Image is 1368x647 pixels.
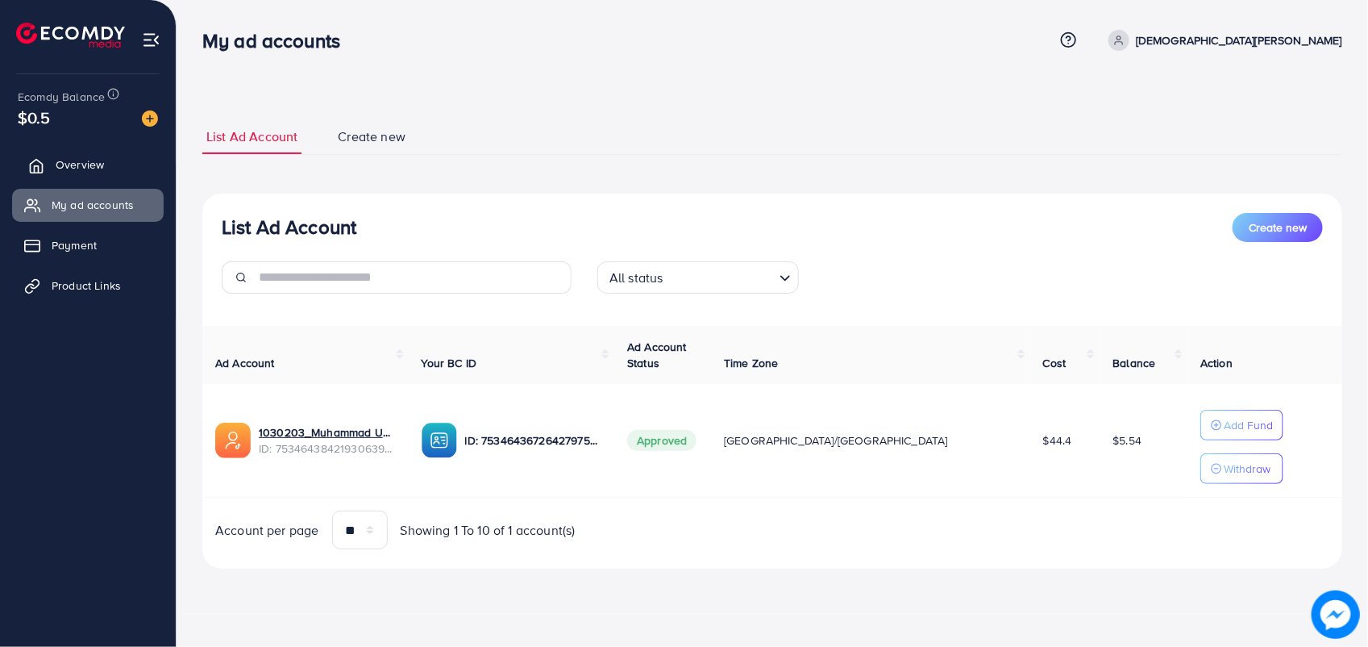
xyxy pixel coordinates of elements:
[202,29,353,52] h3: My ad accounts
[1112,355,1155,371] span: Balance
[222,215,356,239] h3: List Ad Account
[1112,432,1141,449] span: $5.54
[142,111,158,127] img: image
[668,263,773,290] input: Search for option
[1200,453,1283,484] button: Withdraw
[465,431,602,450] p: ID: 7534643672642797586
[1043,355,1067,371] span: Cost
[12,269,164,302] a: Product Links
[1200,355,1233,371] span: Action
[422,355,477,371] span: Your BC ID
[1249,219,1307,236] span: Create new
[1136,31,1342,50] p: [DEMOGRAPHIC_DATA][PERSON_NAME]
[401,521,576,540] span: Showing 1 To 10 of 1 account(s)
[259,440,396,457] span: ID: 7534643842193063943
[1233,213,1323,242] button: Create new
[52,278,121,294] span: Product Links
[627,430,696,451] span: Approved
[1224,459,1270,478] p: Withdraw
[1043,432,1072,449] span: $44.4
[1224,415,1273,435] p: Add Fund
[724,355,778,371] span: Time Zone
[1312,591,1360,639] img: image
[12,229,164,261] a: Payment
[215,423,251,458] img: ic-ads-acc.e4c84228.svg
[1200,410,1283,440] button: Add Fund
[56,157,104,173] span: Overview
[142,31,160,49] img: menu
[18,106,51,129] span: $0.5
[597,261,799,294] div: Search for option
[12,189,164,221] a: My ad accounts
[52,237,97,253] span: Payment
[12,148,164,181] a: Overview
[52,197,134,213] span: My ad accounts
[259,424,396,440] a: 1030203_Muhammad Usman_1754296073204
[422,423,457,458] img: ic-ba-acc.ded83a64.svg
[1102,30,1342,51] a: [DEMOGRAPHIC_DATA][PERSON_NAME]
[215,355,275,371] span: Ad Account
[18,89,105,105] span: Ecomdy Balance
[215,521,319,540] span: Account per page
[606,266,667,290] span: All status
[724,432,948,449] span: [GEOGRAPHIC_DATA]/[GEOGRAPHIC_DATA]
[206,127,297,146] span: List Ad Account
[16,23,125,48] img: logo
[627,339,687,371] span: Ad Account Status
[338,127,405,146] span: Create new
[259,424,396,457] div: <span class='underline'>1030203_Muhammad Usman_1754296073204</span></br>7534643842193063943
